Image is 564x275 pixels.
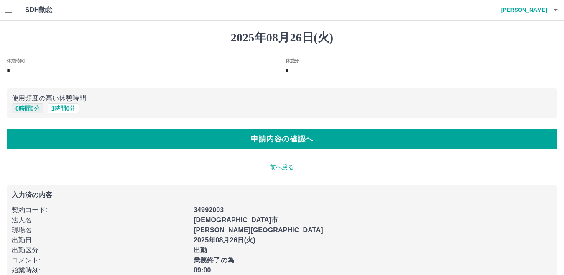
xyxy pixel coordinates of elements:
[12,93,552,103] p: 使用頻度の高い休憩時間
[48,103,79,113] button: 1時間0分
[286,57,299,64] label: 休憩分
[7,31,557,45] h1: 2025年08月26日(火)
[12,225,189,235] p: 現場名 :
[12,235,189,245] p: 出勤日 :
[194,206,224,213] b: 34992003
[12,215,189,225] p: 法人名 :
[7,129,557,149] button: 申請内容の確認へ
[194,267,211,274] b: 09:00
[194,236,255,244] b: 2025年08月26日(火)
[194,216,278,224] b: [DEMOGRAPHIC_DATA]市
[12,245,189,255] p: 出勤区分 :
[194,257,234,264] b: 業務終了の為
[12,192,552,198] p: 入力済の内容
[12,103,43,113] button: 0時間0分
[12,205,189,215] p: 契約コード :
[194,247,207,254] b: 出勤
[7,57,24,64] label: 休憩時間
[7,163,557,172] p: 前へ戻る
[194,226,323,234] b: [PERSON_NAME][GEOGRAPHIC_DATA]
[12,255,189,265] p: コメント :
